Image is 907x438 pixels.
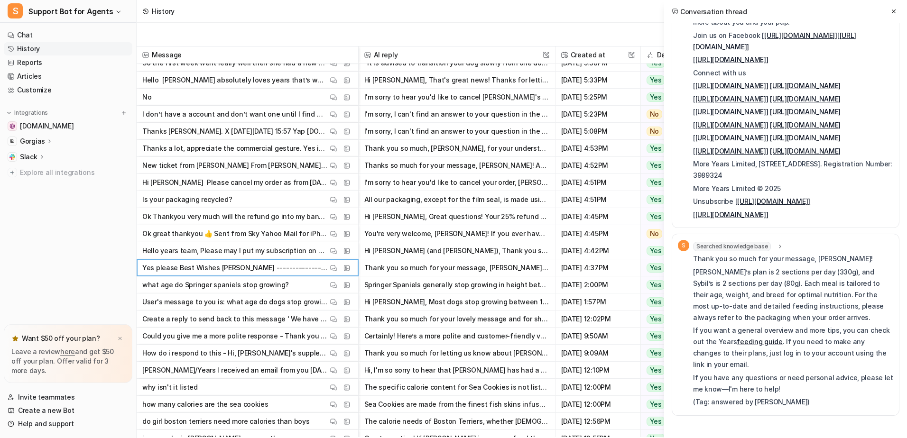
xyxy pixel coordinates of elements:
[559,106,637,123] span: [DATE] 5:23PM
[142,328,328,345] p: Could you give me a more polite response - Thank you for getting back to me and letting me know t...
[142,123,328,140] p: Thanks [PERSON_NAME]. X [DATE][DATE] 15:57 Yap [DOMAIN_NAME], <[EMAIL_ADDRESS][DOMAIN_NAME] [[EMA...
[693,54,893,65] p: [
[695,134,768,142] a: [URL][DOMAIN_NAME]]
[770,108,841,116] a: [URL][DOMAIN_NAME]
[364,157,549,174] button: Thanks so much for your message, [PERSON_NAME]! At the moment, there isn’t an NHS staff discount ...
[693,396,893,408] p: (Tag: answered by [PERSON_NAME])
[364,242,549,259] button: Hi [PERSON_NAME] (and [PERSON_NAME]), Thank you so much for reaching out and letting us know! We ...
[4,83,132,97] a: Customize
[142,379,198,396] p: why isn't it listed
[4,70,132,83] a: Articles
[142,345,328,362] p: How do i respond to this - Hi, [PERSON_NAME]'s supplement has arrived. Ive opened it &amp; it sme...
[641,106,699,123] button: No
[693,196,893,207] p: Unsubscribe [
[559,123,637,140] span: [DATE] 5:08PM
[4,119,132,133] a: www.years.com[DOMAIN_NAME]
[364,362,549,379] button: Hi, I'm so sorry to hear that [PERSON_NAME] has had a tough time transitioning to Years, and I co...
[641,174,699,191] button: Yes
[641,379,699,396] button: Yes
[695,121,768,129] a: [URL][DOMAIN_NAME]]
[8,3,23,18] span: S
[20,165,129,180] span: Explore all integrations
[641,157,699,174] button: Yes
[4,404,132,417] a: Create a new Bot
[364,259,549,276] button: Thank you so much for your message, [PERSON_NAME]! [PERSON_NAME]’s plan is 2 sections per day (33...
[641,293,699,310] button: Yes
[647,383,665,392] span: Yes
[693,158,893,181] p: More Years Limited, [STREET_ADDRESS]. Registration Number: 3989324
[641,328,699,345] button: Yes
[647,127,663,136] span: No
[364,106,549,123] button: I'm sorry, I can't find an answer to your question in the current documentation. Please rephrase ...
[11,347,125,375] p: Leave a review and get $50 off your plan. Offer valid for 3 more days.
[559,242,637,259] span: [DATE] 4:42PM
[364,379,549,396] button: The specific calorie content for Sea Cookies is not listed on the official product page or other ...
[20,121,74,131] span: [DOMAIN_NAME]
[559,293,637,310] span: [DATE] 1:57PM
[364,225,549,242] button: You're very welcome, [PERSON_NAME]! If you ever have more questions or need help with [PERSON_NAM...
[364,345,549,362] button: Thank you so much for letting us know about [PERSON_NAME]'s supplement and sharing your concerns....
[9,138,15,144] img: Gorgias
[693,67,893,79] p: Connect with us
[559,310,637,328] span: [DATE] 12:02PM
[120,109,127,116] img: menu_add.svg
[641,208,699,225] button: Yes
[142,72,328,89] p: Hello [PERSON_NAME] absolutely loves years that’s why I carried on after the trial. It’s so easy ...
[362,46,551,64] span: AI reply
[364,174,549,191] button: I'm sorry to hear you'd like to cancel your order, [PERSON_NAME]. I can confirm that your subscri...
[142,174,328,191] p: Hi [PERSON_NAME] Please cancel my order as from [DATE] [DATE] Thankyou & your team Hopefully i wi...
[559,379,637,396] span: [DATE] 12:00PM
[9,123,15,129] img: www.years.com
[770,95,841,103] a: [URL][DOMAIN_NAME]
[142,259,328,276] p: Yes please Best Wishes [PERSON_NAME] ------------------------------------------------------------...
[142,276,289,293] p: what age do Springer spaniels stop growing?
[647,246,665,255] span: Yes
[641,413,699,430] button: Yes
[559,89,637,106] span: [DATE] 5:25PM
[737,197,810,205] a: [URL][DOMAIN_NAME]]
[693,242,771,251] span: Searched knowledge base
[647,280,665,290] span: Yes
[22,334,100,343] p: Want $50 off your plan?
[559,396,637,413] span: [DATE] 12:00PM
[647,400,665,409] span: Yes
[6,109,12,116] img: expand menu
[693,132,893,144] p: [
[641,225,699,242] button: No
[11,335,19,342] img: star
[647,161,665,170] span: Yes
[4,42,132,55] a: History
[559,345,637,362] span: [DATE] 9:09AM
[4,56,132,69] a: Reports
[20,152,37,162] p: Slack
[364,123,549,140] button: I'm sorry, I can't find an answer to your question in the current documentation. Please rephrase ...
[672,7,747,17] h2: Conversation thread
[693,106,893,118] p: [
[559,46,637,64] span: Created at
[678,240,689,251] span: S
[647,92,665,102] span: Yes
[770,82,841,90] a: [URL][DOMAIN_NAME]
[364,328,549,345] button: Certainly! Here’s a more polite and customer-friendly version: Thank you so much for getting back...
[641,396,699,413] button: Yes
[142,208,328,225] p: Ok Thankyou very much will the refund go into my bank account or will it come off next months foo...
[770,134,841,142] a: [URL][DOMAIN_NAME]
[693,372,893,395] p: If you have any questions or need personal advice, please let me know—I'm here to help!
[693,266,893,323] p: [PERSON_NAME]’s plan is 2 sections per day (330g), and Sybil’s is 2 sections per day (80g). Each ...
[647,178,665,187] span: Yes
[695,82,768,90] a: [URL][DOMAIN_NAME]]
[559,191,637,208] span: [DATE] 4:51PM
[695,95,768,103] a: [URL][DOMAIN_NAME]]
[364,293,549,310] button: Hi [PERSON_NAME], Most dogs stop growing between 12 to 18 months, but it can vary depending on th...
[142,225,328,242] p: Ok great thankyou 👍 Sent from Sky Yahoo Mail for iPhone [[URL][DOMAIN_NAME]
[364,310,549,328] button: Thank you so much for your lovely message and for sharing [PERSON_NAME]’s story—he sounds like qu...
[364,276,549,293] button: Springer Spaniels generally stop growing in height between 9 and 12 months of age, but they may c...
[140,46,354,64] span: Message
[142,242,328,259] p: Hello years team, Please may I put my subscription on hold for a while. [PERSON_NAME] does enjoy ...
[647,417,665,426] span: Yes
[647,229,663,238] span: No
[559,362,637,379] span: [DATE] 12:10PM
[693,325,893,370] p: If you want a general overview and more tips, you can check out the Years . If you need to make a...
[647,314,665,324] span: Yes
[693,93,893,105] p: [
